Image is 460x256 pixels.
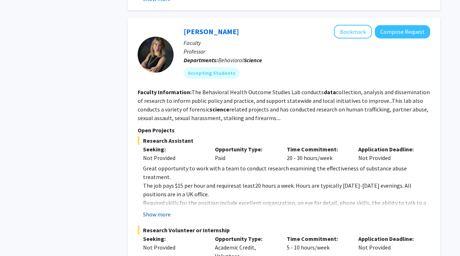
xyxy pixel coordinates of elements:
[218,56,262,64] span: Behavioral
[138,126,430,134] p: Open Projects
[143,243,204,252] div: Not Provided
[5,224,31,251] iframe: Chat
[184,47,430,56] p: Professor
[244,56,262,64] b: Science
[215,234,276,243] p: Opportunity Type:
[375,25,430,38] button: Compose Request to TK Logan
[143,165,407,180] span: Great opportunity to work with a team to conduct research examining the effectiveness of substanc...
[287,234,348,243] p: Time Commitment:
[281,145,353,162] div: 20 - 30 hours/week
[210,106,229,113] b: science
[143,145,204,154] p: Seeking:
[143,181,430,198] p: at least
[184,67,240,79] mat-chip: Accepting Students
[353,145,425,162] div: Not Provided
[210,145,281,162] div: Paid
[143,182,411,198] span: 20 hours a week. Hours are typically [DATE]-[DATE] evenings. All positions are in a UK office.
[184,56,218,64] b: Departments:
[334,25,372,38] button: Add TK Logan to Bookmarks
[358,145,419,154] p: Application Deadline:
[143,210,171,219] button: Show more
[215,145,276,154] p: Opportunity Type:
[358,234,419,243] p: Application Deadline:
[143,182,236,189] span: The job pays $15 per hour and requires
[143,234,204,243] p: Seeking:
[184,27,239,36] a: [PERSON_NAME]
[138,226,430,234] span: Research Volunteer or Internship
[287,145,348,154] p: Time Commitment:
[138,88,430,122] fg-read-more: The Behavioral Health Outcome Studies Lab conducts collection, analysis and dissemination of rese...
[143,154,204,162] div: Not Provided
[143,199,426,224] span: Required skills for the position include excellent organization, an eye for detail, phone skills,...
[184,38,430,47] p: Faculty
[138,136,430,145] span: Research Assistant
[324,88,336,96] b: data
[138,88,192,96] b: Faculty Information:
